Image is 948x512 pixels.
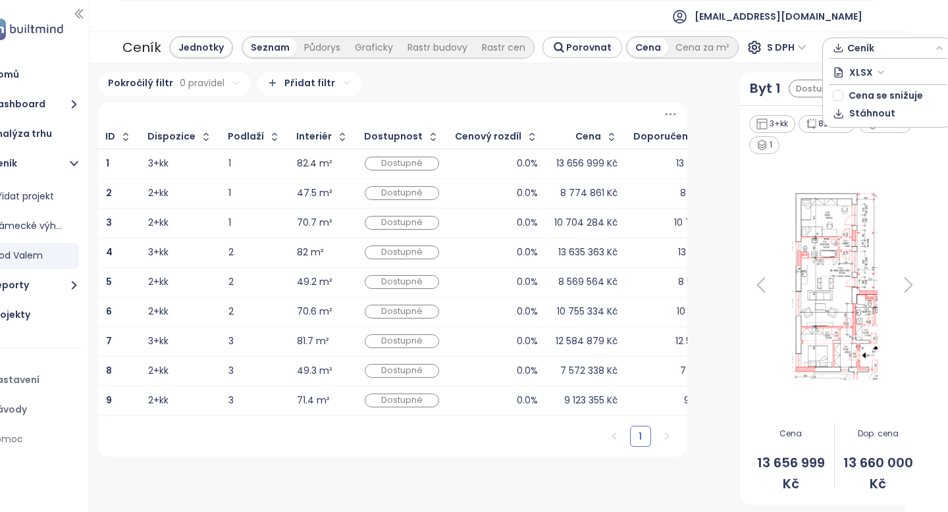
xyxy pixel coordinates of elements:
a: 5 [106,278,112,286]
div: 13 635 363 Kč [678,248,737,257]
div: Dostupné [365,245,439,259]
div: Přidat filtr [257,72,361,96]
div: Dostupnost [364,132,423,141]
div: 49.2 m² [297,278,332,286]
div: 10 755 334 Kč [677,307,737,316]
div: 3 [228,396,280,405]
span: 13 656 999 Kč [748,453,834,494]
div: Dostupné [365,364,439,378]
span: Cena se snižuje [849,89,923,102]
div: 2 [228,278,280,286]
a: 7 [106,337,112,346]
div: Dostupné [365,305,439,319]
b: 3 [106,216,112,229]
a: 9 [106,396,112,405]
div: Cena [575,132,601,141]
div: 13 656 999 Kč [676,159,737,168]
li: Předchozí strana [604,426,625,447]
div: Seznam [244,38,297,57]
div: 10 704 284 Kč [674,218,737,227]
div: Dostupné [365,216,439,230]
div: Cenový rozdíl [455,132,521,141]
div: Jednotky [171,38,231,57]
div: button [829,38,947,58]
div: Dostupné [365,157,439,170]
div: 2+kk [148,218,169,227]
div: Doporučená cena [633,132,721,141]
div: 82 m² [297,248,324,257]
div: Ceník [122,36,161,59]
b: 8 [106,364,112,377]
div: Dostupné [365,186,439,200]
a: 3 [106,218,112,227]
div: Pokročilý filtr [98,72,251,96]
div: 3+kk [148,248,169,257]
div: 1 [228,159,280,168]
div: Cena [628,38,668,57]
a: 1 [631,426,650,446]
div: Půdorys [297,38,348,57]
a: Byt 1 [750,78,781,99]
div: 0.0% [517,307,538,316]
b: 1 [106,157,109,170]
div: 2+kk [148,278,169,286]
div: Podlaží [228,132,264,141]
div: 13 656 999 Kč [556,159,618,168]
div: 8 569 564 Kč [558,278,618,286]
button: Porovnat [542,37,622,58]
b: 4 [106,245,113,259]
div: 2+kk [148,367,169,375]
div: 9 123 355 Kč [564,396,618,405]
div: 9 123 355 Kč [684,396,737,405]
div: Dostupné [365,334,439,348]
div: 0.0% [517,337,538,346]
div: 2+kk [148,396,169,405]
div: Cena za m² [668,38,737,57]
button: left [604,426,625,447]
div: 1 [749,136,779,154]
b: 2 [106,186,112,199]
div: 70.7 m² [297,218,332,227]
div: 0.0% [517,367,538,375]
div: 8 774 861 Kč [560,189,618,197]
span: Cena [748,428,834,440]
div: 0.0% [517,218,538,227]
div: Dostupné [789,80,845,97]
div: Rastr cen [475,38,533,57]
div: 70.6 m² [297,307,332,316]
button: Stáhnout [829,103,947,124]
div: 12 584 879 Kč [675,337,737,346]
div: 82.4 m² [799,115,856,133]
span: right [663,432,671,440]
div: 2 [228,307,280,316]
div: 47.5 m² [297,189,332,197]
b: 5 [106,275,112,288]
div: 0.0% [517,189,538,197]
div: 10 755 334 Kč [557,307,618,316]
div: 3 [228,337,280,346]
div: 1 [228,218,280,227]
div: Dostupné [365,394,439,407]
div: ID [105,132,115,141]
div: Interiér [296,132,332,141]
div: 8 774 861 Kč [680,189,737,197]
a: 8 [106,367,112,375]
span: [EMAIL_ADDRESS][DOMAIN_NAME] [695,1,862,32]
div: 8 569 564 Kč [678,278,737,286]
div: Dispozice [147,132,196,141]
span: 13 660 000 Kč [835,453,921,494]
div: 0.0% [517,396,538,405]
div: 3 [228,367,280,375]
b: 7 [106,334,112,347]
div: 2+kk [148,307,169,316]
div: 0.0% [517,159,538,168]
span: left [610,432,618,440]
span: S DPH [767,38,806,57]
li: 1 [630,426,651,447]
